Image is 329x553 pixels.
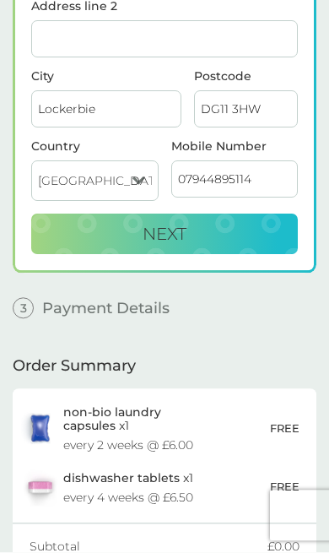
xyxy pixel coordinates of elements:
[30,541,267,553] div: Subtotal
[194,71,298,83] label: Postcode
[42,301,170,317] span: Payment Details
[63,472,193,485] p: x 1
[270,420,299,438] p: FREE
[63,406,213,433] p: x 1
[171,141,299,153] label: Mobile Number
[31,1,298,13] label: Address line 2
[270,479,299,496] p: FREE
[267,541,299,553] div: £0.00
[13,298,34,319] span: 3
[31,141,159,153] div: Country
[31,71,181,83] label: City
[31,214,298,255] button: Next
[63,440,193,452] div: every 2 weeks @ £6.00
[63,492,193,504] div: every 4 weeks @ £6.50
[143,225,186,245] span: Next
[13,359,136,374] span: Order Summary
[63,471,180,486] span: dishwasher tablets
[63,405,161,434] span: non-bio laundry capsules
